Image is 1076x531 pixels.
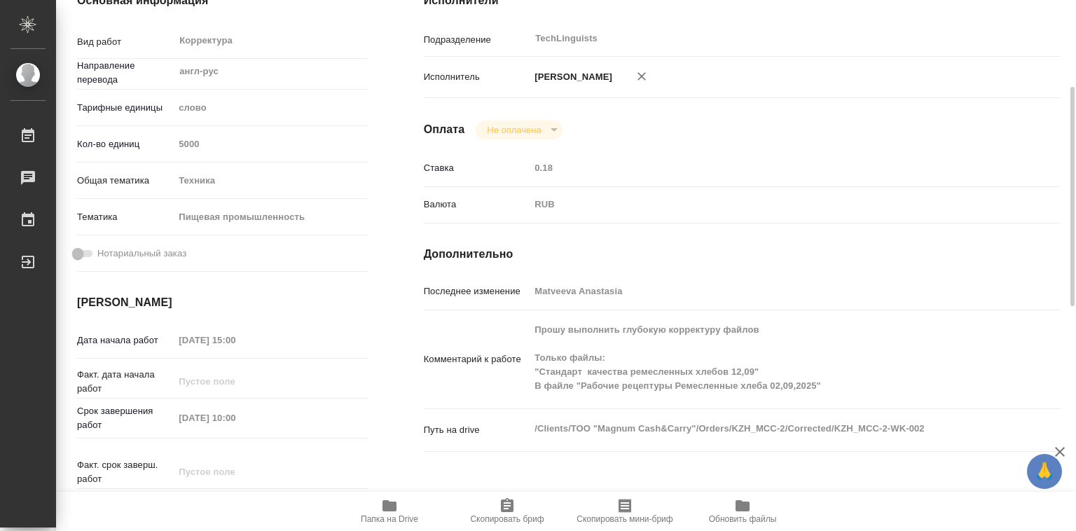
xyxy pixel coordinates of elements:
p: Срок завершения работ [77,404,174,432]
p: Исполнитель [424,70,530,84]
p: Тематика [77,210,174,224]
input: Пустое поле [530,281,1007,301]
input: Пустое поле [174,371,296,392]
span: 🙏 [1033,457,1056,486]
p: Комментарий к работе [424,352,530,366]
button: Обновить файлы [684,492,801,531]
div: Техника [174,169,367,193]
span: Обновить файлы [709,514,777,524]
button: Не оплачена [483,124,545,136]
textarea: Прошу выполнить глубокую корректуру файлов Только файлы: "Стандарт качества ремесленных хлебов 12... [530,318,1007,398]
button: Скопировать мини-бриф [566,492,684,531]
div: RUB [530,193,1007,216]
button: Скопировать бриф [448,492,566,531]
p: Валюта [424,198,530,212]
h4: [PERSON_NAME] [77,294,368,311]
textarea: /Clients/ТОО "Magnum Cash&Carry"/Orders/KZH_MCC-2/Corrected/KZH_MCC-2-WK-002 [530,417,1007,441]
span: Скопировать бриф [470,514,544,524]
p: [PERSON_NAME] [530,70,612,84]
p: Подразделение [424,33,530,47]
p: Факт. срок заверш. работ [77,458,174,486]
p: Кол-во единиц [77,137,174,151]
div: слово [174,96,367,120]
input: Пустое поле [174,462,296,482]
button: Папка на Drive [331,492,448,531]
p: Последнее изменение [424,284,530,298]
p: Путь на drive [424,423,530,437]
h4: Оплата [424,121,465,138]
button: 🙏 [1027,454,1062,489]
p: Общая тематика [77,174,174,188]
p: Факт. дата начала работ [77,368,174,396]
input: Пустое поле [174,330,296,350]
p: Дата начала работ [77,333,174,347]
p: Направление перевода [77,59,174,87]
input: Пустое поле [174,134,367,154]
input: Пустое поле [174,408,296,428]
button: Удалить исполнителя [626,61,657,92]
div: Пищевая промышленность [174,205,367,229]
span: Нотариальный заказ [97,247,186,261]
p: Ставка [424,161,530,175]
h4: Дополнительно [424,246,1061,263]
p: Тарифные единицы [77,101,174,115]
span: Скопировать мини-бриф [577,514,672,524]
input: Пустое поле [530,158,1007,178]
span: Папка на Drive [361,514,418,524]
p: Вид работ [77,35,174,49]
div: Не оплачена [476,120,562,139]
